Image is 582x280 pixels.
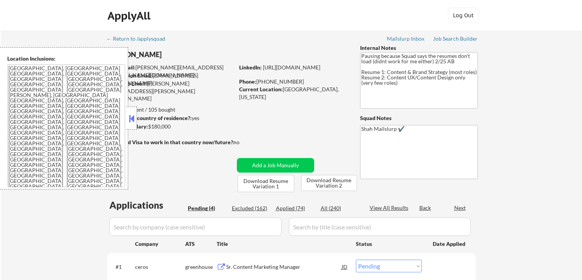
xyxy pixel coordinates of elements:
[433,240,466,248] div: Date Applied
[135,263,185,271] div: ceros
[135,240,185,248] div: Company
[106,36,173,41] div: ← Return to /applysquad
[108,9,153,22] div: ApplyAll
[233,138,255,146] div: no
[289,217,471,236] input: Search by title (case sensitive)
[239,78,256,85] strong: Phone:
[239,78,347,86] div: [PHONE_NUMBER]
[108,64,234,79] div: [PERSON_NAME][EMAIL_ADDRESS][PERSON_NAME][DOMAIN_NAME]
[454,204,466,212] div: Next
[360,44,478,52] div: Internal Notes
[263,64,320,71] a: [URL][DOMAIN_NAME]
[116,263,129,271] div: #1
[356,237,422,250] div: Status
[107,139,235,145] strong: Will need Visa to work in that country now/future?:
[341,260,349,273] div: JD
[107,80,234,102] div: [PERSON_NAME][EMAIL_ADDRESS][PERSON_NAME][DOMAIN_NAME]
[360,114,478,122] div: Squad Notes
[226,263,342,271] div: Sr. Content Marketing Manager
[107,115,192,121] strong: Can work in country of residence?:
[107,114,232,122] div: yes
[185,240,217,248] div: ATS
[321,204,359,212] div: All (240)
[301,175,357,191] button: Download Resume Variation 2
[237,158,314,173] button: Add a Job Manually
[276,204,314,212] div: Applied (74)
[239,64,262,71] strong: LinkedIn:
[448,8,479,23] button: Log Out
[433,36,478,43] a: Job Search Builder
[217,240,349,248] div: Title
[387,36,425,43] a: Mailslurp Inbox
[188,204,226,212] div: Pending (4)
[433,36,478,41] div: Job Search Builder
[106,36,173,43] a: ← Return to /applysquad
[108,72,234,87] div: [EMAIL_ADDRESS][DOMAIN_NAME]
[109,217,282,236] input: Search by company (case sensitive)
[232,204,270,212] div: Excluded (162)
[239,86,283,92] strong: Current Location:
[7,55,125,63] div: Location Inclusions:
[239,86,347,100] div: [GEOGRAPHIC_DATA], [US_STATE]
[370,204,411,212] div: View All Results
[109,201,185,210] div: Applications
[185,263,217,271] div: greenhouse
[107,50,264,59] div: [PERSON_NAME]
[238,175,294,192] button: Download Resume Variation 1
[419,204,432,212] div: Back
[107,106,234,114] div: 74 sent / 105 bought
[107,123,234,130] div: $180,000
[387,36,425,41] div: Mailslurp Inbox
